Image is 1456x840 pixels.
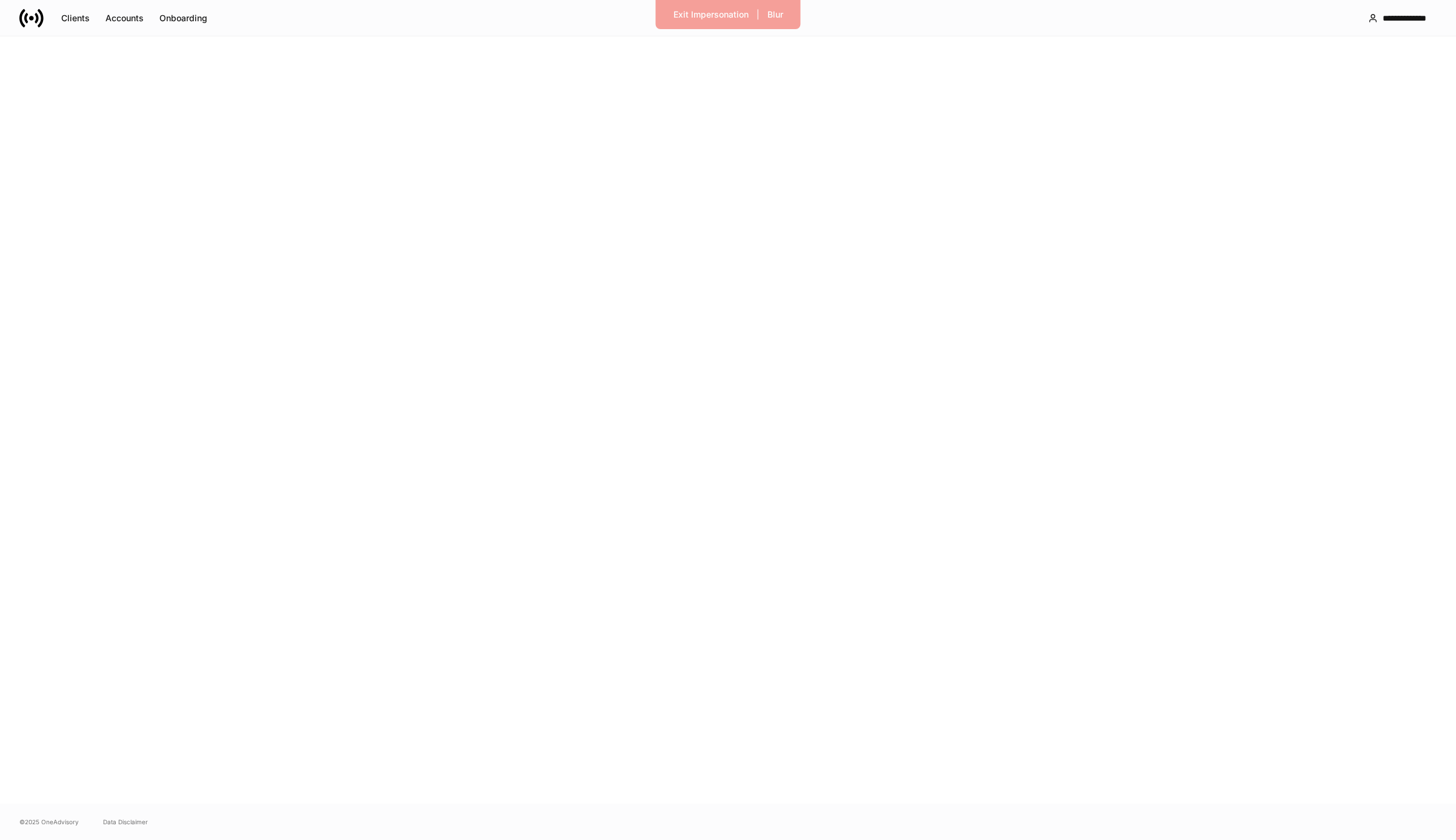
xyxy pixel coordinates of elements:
button: Blur [760,5,791,24]
button: Exit Impersonation [666,5,756,24]
div: Exit Impersonation [673,10,749,19]
button: Clients [53,8,98,28]
div: Accounts [105,14,144,22]
button: Accounts [98,8,152,28]
div: Blur [767,10,783,19]
div: Onboarding [159,14,207,22]
span: © 2025 OneAdvisory [19,817,79,827]
a: Data Disclaimer [103,817,148,827]
button: Onboarding [152,8,215,28]
div: Clients [61,14,90,22]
